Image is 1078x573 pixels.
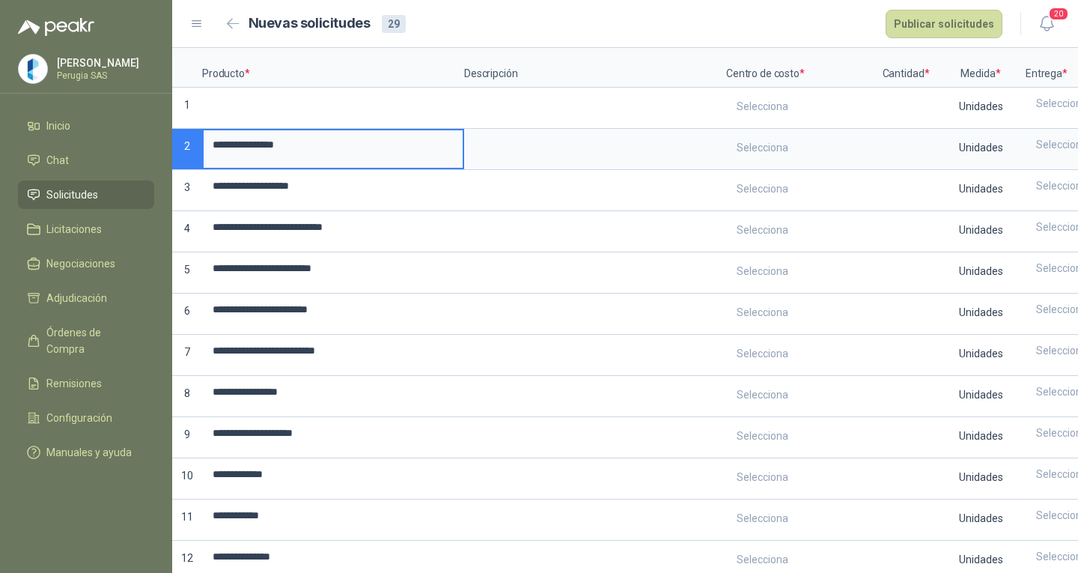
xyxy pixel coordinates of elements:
[46,444,132,461] span: Manuales y ayuda
[172,88,202,129] p: 1
[1048,7,1069,21] span: 20
[249,13,371,34] h2: Nuevas solicitudes
[172,376,202,417] p: 8
[18,404,154,432] a: Configuración
[172,335,202,376] p: 7
[937,336,1024,371] div: Unidades
[18,284,154,312] a: Adjudicación
[18,318,154,363] a: Órdenes de Compra
[728,336,874,371] div: Selecciona
[172,170,202,211] p: 3
[937,378,1024,412] div: Unidades
[937,419,1024,453] div: Unidades
[172,294,202,335] p: 6
[876,48,936,88] p: Cantidad
[936,48,1026,88] p: Medida
[728,254,874,288] div: Selecciona
[728,378,874,412] div: Selecciona
[172,211,202,252] p: 4
[382,15,406,33] div: 29
[46,187,98,203] span: Solicitudes
[57,71,150,80] p: Perugia SAS
[18,438,154,467] a: Manuales y ayuda
[728,295,874,330] div: Selecciona
[937,213,1024,247] div: Unidades
[46,255,115,272] span: Negociaciones
[46,221,102,237] span: Licitaciones
[202,48,464,88] p: Producto
[937,295,1024,330] div: Unidades
[1033,10,1060,37] button: 20
[46,152,69,169] span: Chat
[464,48,726,88] p: Descripción
[728,130,874,165] div: Selecciona
[726,48,876,88] p: Centro de costo
[172,252,202,294] p: 5
[728,172,874,206] div: Selecciona
[172,500,202,541] p: 11
[18,181,154,209] a: Solicitudes
[46,410,112,426] span: Configuración
[18,146,154,175] a: Chat
[728,213,874,247] div: Selecciona
[728,89,874,124] div: Selecciona
[19,55,47,83] img: Company Logo
[886,10,1002,38] button: Publicar solicitudes
[937,254,1024,288] div: Unidades
[46,375,102,392] span: Remisiones
[57,58,150,68] p: [PERSON_NAME]
[937,89,1024,124] div: Unidades
[728,419,874,453] div: Selecciona
[18,369,154,398] a: Remisiones
[937,172,1024,206] div: Unidades
[172,417,202,458] p: 9
[728,460,874,494] div: Selecciona
[46,324,140,357] span: Órdenes de Compra
[728,501,874,536] div: Selecciona
[18,215,154,243] a: Licitaciones
[937,130,1024,165] div: Unidades
[46,290,107,306] span: Adjudicación
[937,460,1024,494] div: Unidades
[18,18,94,36] img: Logo peakr
[172,458,202,500] p: 10
[937,501,1024,536] div: Unidades
[18,112,154,140] a: Inicio
[18,249,154,278] a: Negociaciones
[172,129,202,170] p: 2
[46,118,70,134] span: Inicio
